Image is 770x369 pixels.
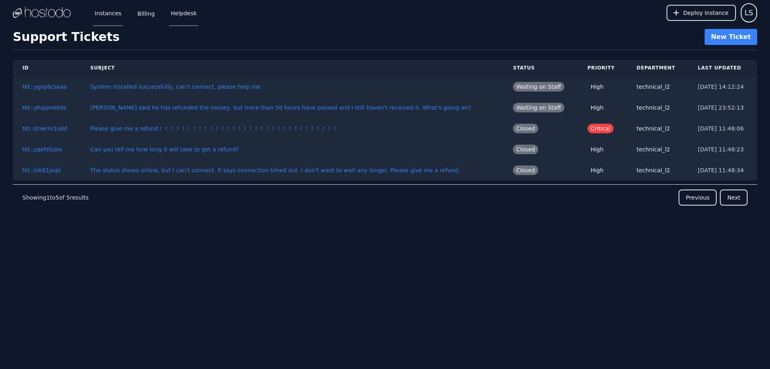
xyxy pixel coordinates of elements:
[46,194,50,201] span: 1
[22,146,62,153] a: tkt::zqefsfzalo
[13,30,120,44] h1: Support Tickets
[636,83,679,91] div: technical_l2
[22,84,67,90] a: tkt::ygsy6csxaa
[588,145,607,154] span: High
[636,145,679,153] div: technical_l2
[636,104,679,112] div: technical_l2
[513,82,564,92] span: Waiting on Staff
[698,124,748,133] div: [DATE] 11:48:06
[688,60,757,76] th: Last Updated
[636,124,679,133] div: technical_l2
[66,194,70,201] span: 5
[698,166,748,174] div: [DATE] 11:48:34
[90,104,471,111] a: [PERSON_NAME] said he has refunded the money, but more than 50 hours have passed and I still have...
[13,60,81,76] th: ID
[698,104,748,112] div: [DATE] 23:52:13
[81,60,503,76] th: Subject
[667,5,736,21] button: Deploy Instance
[698,83,748,91] div: [DATE] 14:12:24
[90,167,460,173] a: The status shows online, but I can't connect. It says connection timed out. I don't want to wait ...
[503,60,578,76] th: Status
[513,165,538,175] span: Closed
[22,167,61,173] a: tkt::lok01jxqii
[679,190,717,206] button: Previous
[22,125,67,132] a: tkt::0nwrnr1sdd
[627,60,688,76] th: Department
[55,194,59,201] span: 5
[705,29,757,45] a: New Ticket
[90,146,239,153] a: Can you tell me how long it will take to get a refund?
[13,184,757,210] nav: Pagination
[513,124,538,133] span: Closed
[588,82,607,92] span: High
[90,125,338,132] a: Please give me a refund！！！！！！！！！！！！！！！！！！！！！！！！！！！！！！！！
[698,145,748,153] div: [DATE] 11:48:23
[22,194,89,202] p: Showing to of results
[683,9,729,17] span: Deploy Instance
[720,190,748,206] button: Next
[513,103,564,112] span: Waiting on Staff
[13,7,71,19] img: Logo
[22,104,67,111] a: tkt::yhqqmebils
[588,165,607,175] span: High
[513,145,538,154] span: Closed
[741,3,757,22] button: User menu
[588,124,614,133] span: Critical
[588,103,607,112] span: High
[745,7,753,18] span: LS
[636,166,679,174] div: technical_l2
[578,60,627,76] th: Priority
[90,84,261,90] a: System installed successfully, can't connect, please help me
